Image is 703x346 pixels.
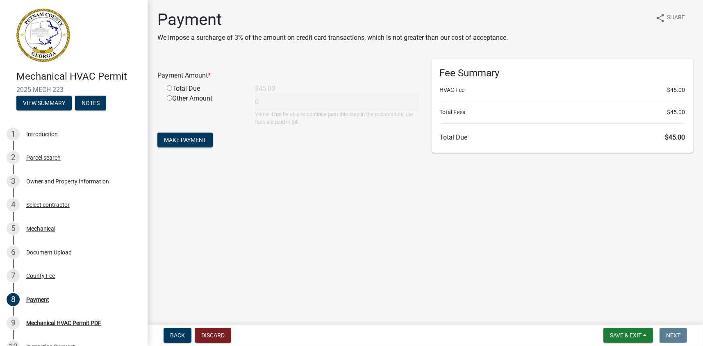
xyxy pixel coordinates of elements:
[26,226,55,231] div: Mechanical
[16,9,70,62] img: Putnam County, Georgia
[26,131,58,137] div: Introduction
[157,33,508,43] p: We impose a surcharge of 3% of the amount on credit card transactions, which is not greater than ...
[26,179,109,184] div: Owner and Property Information
[7,269,20,282] div: 7
[16,86,131,94] span: 2025-MECH-223
[26,202,70,208] div: Select contractor
[7,128,20,141] div: 1
[649,10,692,26] button: shareShare
[26,273,55,279] div: County Fee
[164,328,191,343] button: Back
[660,328,687,343] button: Next
[26,320,101,326] div: Mechanical HVAC Permit PDF
[75,100,106,107] wm-modal-confirm: Notes
[7,293,20,306] div: 8
[666,332,680,339] span: Next
[26,155,61,160] div: Parcel search
[157,10,508,30] h1: Payment
[161,94,249,126] div: Other Amount
[16,71,141,82] h4: Mechanical HVAC Permit
[26,297,49,302] div: Payment
[7,198,20,211] div: 4
[195,328,231,343] button: Discard
[440,133,685,141] h6: Total Due
[440,108,685,117] li: Total Fees
[7,151,20,164] div: 2
[667,13,685,23] span: Share
[170,332,185,339] span: Back
[161,84,249,94] div: Total Due
[7,175,20,188] div: 3
[7,246,20,259] div: 6
[7,222,20,235] div: 5
[667,108,685,117] span: $45.00
[665,133,685,141] span: $45.00
[26,250,72,255] div: Document Upload
[151,71,425,80] div: Payment Amount
[75,96,106,110] button: Notes
[610,332,642,339] span: Save & Exit
[157,133,213,147] button: Make Payment
[7,316,20,330] div: 9
[16,100,72,107] wm-modal-confirm: Summary
[440,67,685,79] h6: Fee Summary
[603,328,653,343] button: Save & Exit
[667,86,685,94] span: $45.00
[440,86,685,94] li: HVAC Fee
[655,13,665,23] i: share
[16,96,72,110] button: View Summary
[164,137,206,143] span: Make Payment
